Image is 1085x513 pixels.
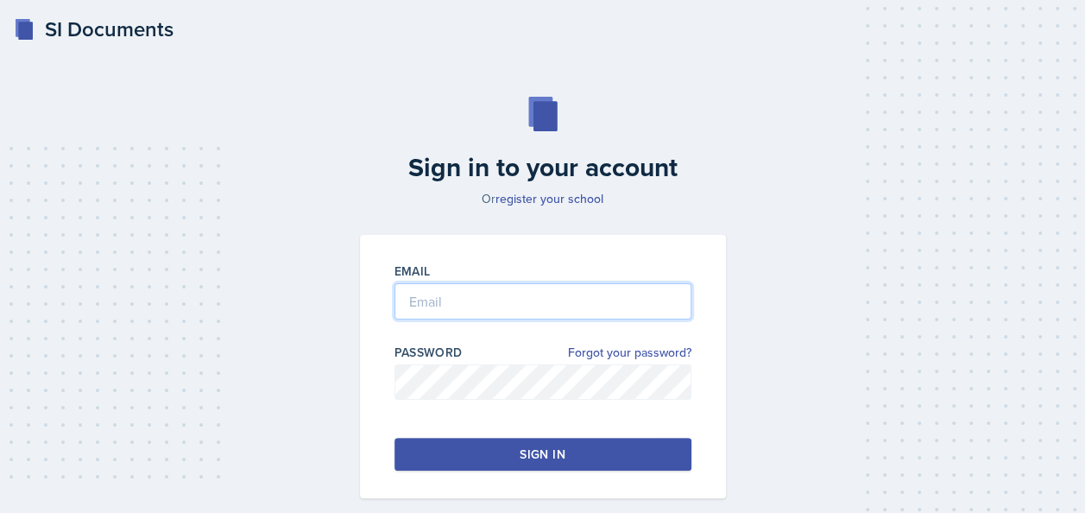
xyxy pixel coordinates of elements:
h2: Sign in to your account [350,152,736,183]
a: Forgot your password? [568,344,691,362]
a: SI Documents [14,14,173,45]
p: Or [350,190,736,207]
label: Email [394,263,431,280]
input: Email [394,283,691,320]
a: register your school [495,190,603,207]
div: Sign in [520,446,565,463]
button: Sign in [394,438,691,471]
label: Password [394,344,463,361]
